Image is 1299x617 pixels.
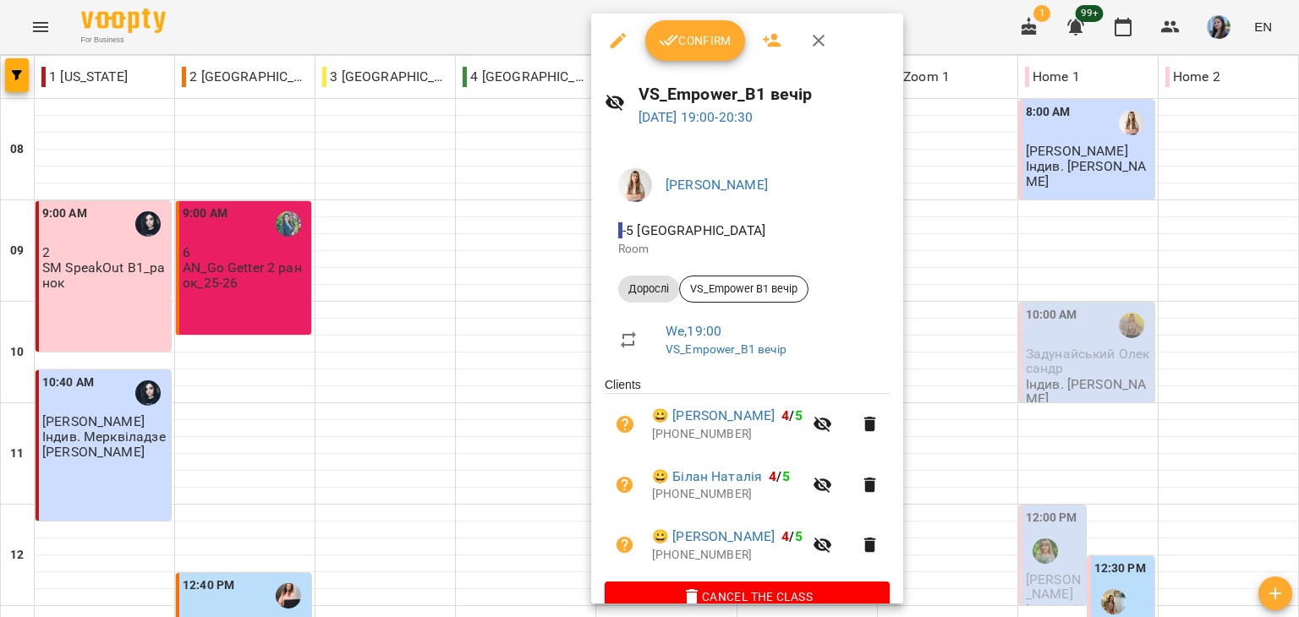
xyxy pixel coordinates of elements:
p: Room [618,241,876,258]
a: 😀 [PERSON_NAME] [652,527,775,547]
span: - 5 [GEOGRAPHIC_DATA] [618,222,769,238]
span: VS_Empower B1 вечір [680,281,808,297]
b: / [781,528,802,544]
span: 4 [781,528,789,544]
button: Unpaid. Bill the attendance? [605,404,645,445]
button: Confirm [645,20,745,61]
button: Unpaid. Bill the attendance? [605,525,645,565]
span: 5 [795,528,803,544]
span: 5 [795,407,803,423]
span: Confirm [659,30,732,51]
div: VS_Empower B1 вечір [679,276,808,303]
img: 991d444c6ac07fb383591aa534ce9324.png [618,168,652,202]
a: 😀 [PERSON_NAME] [652,406,775,426]
span: Дорослі [618,281,679,297]
button: Cancel the class [605,582,890,612]
p: [PHONE_NUMBER] [652,547,803,564]
h6: VS_Empower_B1 вечір [639,81,891,107]
ul: Clients [605,376,890,582]
button: Unpaid. Bill the attendance? [605,465,645,505]
p: [PHONE_NUMBER] [652,486,803,503]
b: / [781,407,802,423]
p: [PHONE_NUMBER] [652,426,803,443]
a: [PERSON_NAME] [666,177,768,193]
span: Cancel the class [618,587,876,607]
a: [DATE] 19:00-20:30 [639,109,754,125]
a: We , 19:00 [666,323,721,339]
span: 5 [782,468,790,484]
b: / [769,468,789,484]
a: 😀 Білан Наталія [652,467,762,487]
span: 4 [769,468,776,484]
a: VS_Empower_B1 вечір [666,342,787,356]
span: 4 [781,407,789,423]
